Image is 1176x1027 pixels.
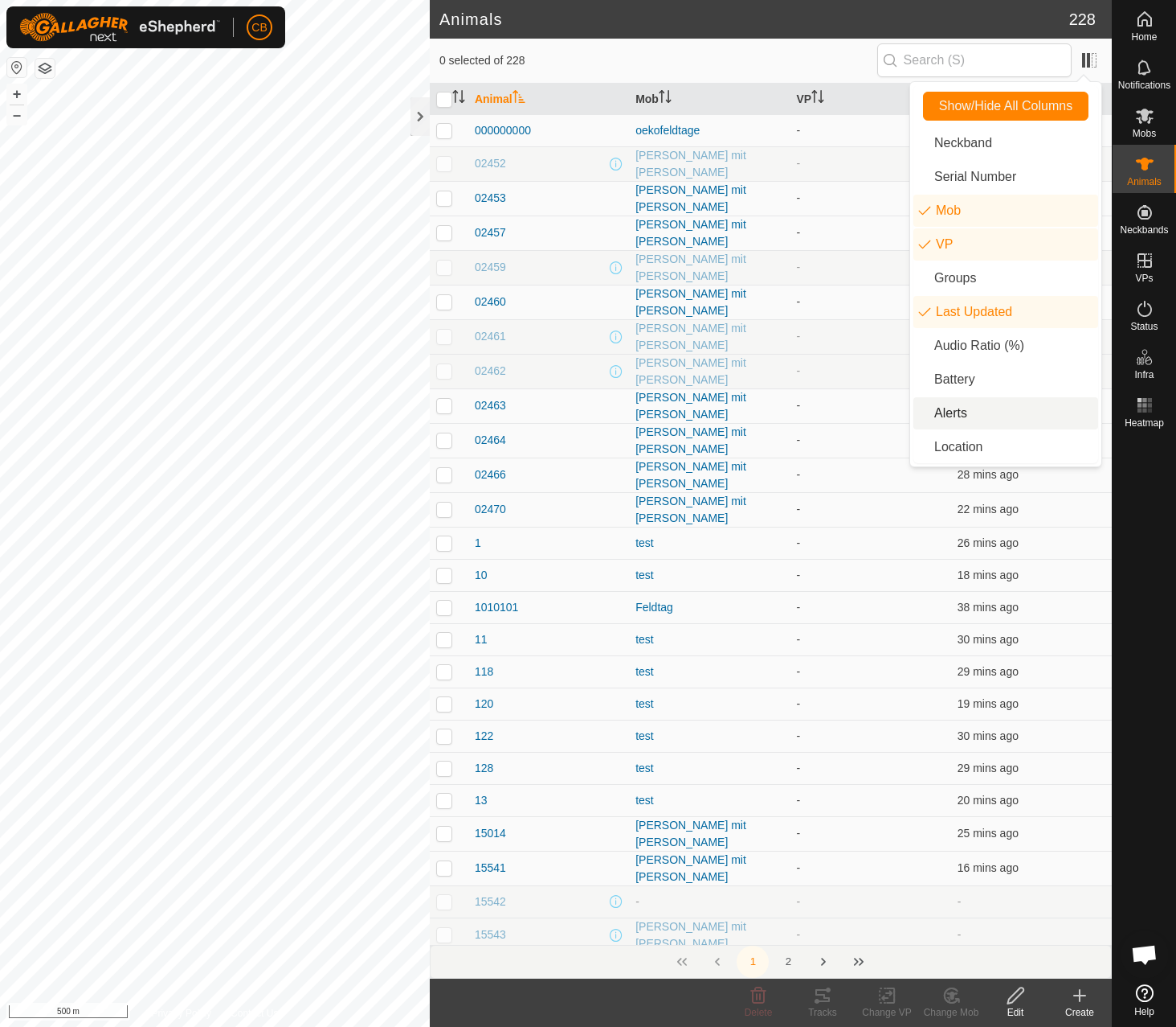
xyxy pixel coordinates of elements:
[1134,370,1154,380] span: Infra
[475,893,506,910] span: 15542
[635,286,783,319] div: [PERSON_NAME] mit [PERSON_NAME]
[512,92,525,105] p-sorticon: Activate to sort
[796,794,800,807] app-display-virtual-paddock-transition: -
[635,663,783,680] div: test
[635,792,783,809] div: test
[796,601,800,614] app-display-virtual-paddock-transition: -
[958,729,1019,742] span: 29 Sept 2025, 7:52 am
[958,569,1019,581] span: 29 Sept 2025, 8:03 am
[843,946,875,978] button: Last Page
[19,13,220,42] img: Gallagher Logo
[913,431,1098,463] li: common.label.location
[635,567,783,584] div: test
[796,697,800,710] app-display-virtual-paddock-transition: -
[475,825,506,842] span: 15014
[635,182,783,216] div: [PERSON_NAME] mit [PERSON_NAME]
[811,92,824,105] p-sorticon: Activate to sort
[939,99,1072,113] span: Show/Hide All Columns
[913,161,1098,193] li: neckband.label.serialNumber
[635,355,783,388] div: [PERSON_NAME] mit [PERSON_NAME]
[475,760,493,777] span: 128
[475,567,488,584] span: 10
[635,216,783,250] div: [PERSON_NAME] mit [PERSON_NAME]
[635,458,783,492] div: [PERSON_NAME] mit [PERSON_NAME]
[796,861,800,874] app-display-virtual-paddock-transition: -
[475,860,506,877] span: 15541
[635,893,783,910] div: -
[958,794,1019,807] span: 29 Sept 2025, 8:01 am
[475,535,481,552] span: 1
[475,224,506,241] span: 02457
[958,928,962,941] span: -
[251,19,267,36] span: CB
[151,1006,211,1021] a: Privacy Policy
[475,190,506,207] span: 02453
[958,762,1019,774] span: 29 Sept 2025, 7:52 am
[790,84,950,115] th: VP
[439,52,877,69] span: 0 selected of 228
[1127,177,1162,187] span: Animals
[913,228,1098,261] li: vp.label.vp
[796,124,800,137] app-display-virtual-paddock-transition: -
[635,728,783,745] div: test
[958,861,1019,874] span: 29 Sept 2025, 8:06 am
[1113,978,1176,1023] a: Help
[958,536,1019,549] span: 29 Sept 2025, 7:56 am
[796,569,800,581] app-display-virtual-paddock-transition: -
[796,433,800,446] app-display-virtual-paddock-transition: -
[635,389,783,423] div: [PERSON_NAME] mit [PERSON_NAME]
[475,397,506,414] span: 02463
[475,155,506,172] span: 02452
[796,503,800,516] app-display-virtual-paddock-transition: -
[796,399,800,412] app-display-virtual-paddock-transition: -
[983,1005,1047,1020] div: Edit
[958,895,962,908] span: -
[635,918,783,952] div: [PERSON_NAME] mit [PERSON_NAME]
[796,665,800,678] app-display-virtual-paddock-transition: -
[475,259,506,276] span: 02459
[475,728,493,745] span: 122
[475,501,506,518] span: 02470
[475,466,506,483] span: 02466
[796,928,800,941] app-display-virtual-paddock-transition: -
[796,827,800,840] app-display-virtual-paddock-transition: -
[1069,7,1096,31] span: 228
[790,1005,855,1020] div: Tracks
[745,1007,773,1018] span: Delete
[958,697,1019,710] span: 29 Sept 2025, 8:02 am
[635,147,783,181] div: [PERSON_NAME] mit [PERSON_NAME]
[1131,32,1157,42] span: Home
[7,84,27,104] button: +
[468,84,629,115] th: Animal
[475,926,506,943] span: 15543
[796,295,800,308] app-display-virtual-paddock-transition: -
[7,58,27,77] button: Reset Map
[7,105,27,125] button: –
[913,397,1098,429] li: animal.label.alerts
[796,157,800,170] app-display-virtual-paddock-transition: -
[475,122,531,139] span: 000000000
[635,599,783,616] div: Feldtag
[635,696,783,713] div: test
[796,226,800,239] app-display-virtual-paddock-transition: -
[629,84,790,115] th: Mob
[923,92,1088,121] button: Show/Hide All Columns
[913,195,1098,227] li: mob.label.mob
[659,92,672,105] p-sorticon: Activate to sort
[796,261,800,273] app-display-virtual-paddock-transition: -
[475,631,488,648] span: 11
[913,127,1098,159] li: neckband.label.title
[475,663,493,680] span: 118
[958,633,1019,646] span: 29 Sept 2025, 7:52 am
[635,493,783,527] div: [PERSON_NAME] mit [PERSON_NAME]
[1133,129,1156,138] span: Mobs
[439,10,1069,29] h2: Animals
[1118,80,1170,90] span: Notifications
[807,946,839,978] button: Next Page
[475,599,519,616] span: 1010101
[958,503,1019,516] span: 29 Sept 2025, 7:59 am
[635,122,783,139] div: oekofeldtage
[452,92,465,105] p-sorticon: Activate to sort
[635,251,783,285] div: [PERSON_NAME] mit [PERSON_NAME]
[772,946,804,978] button: 2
